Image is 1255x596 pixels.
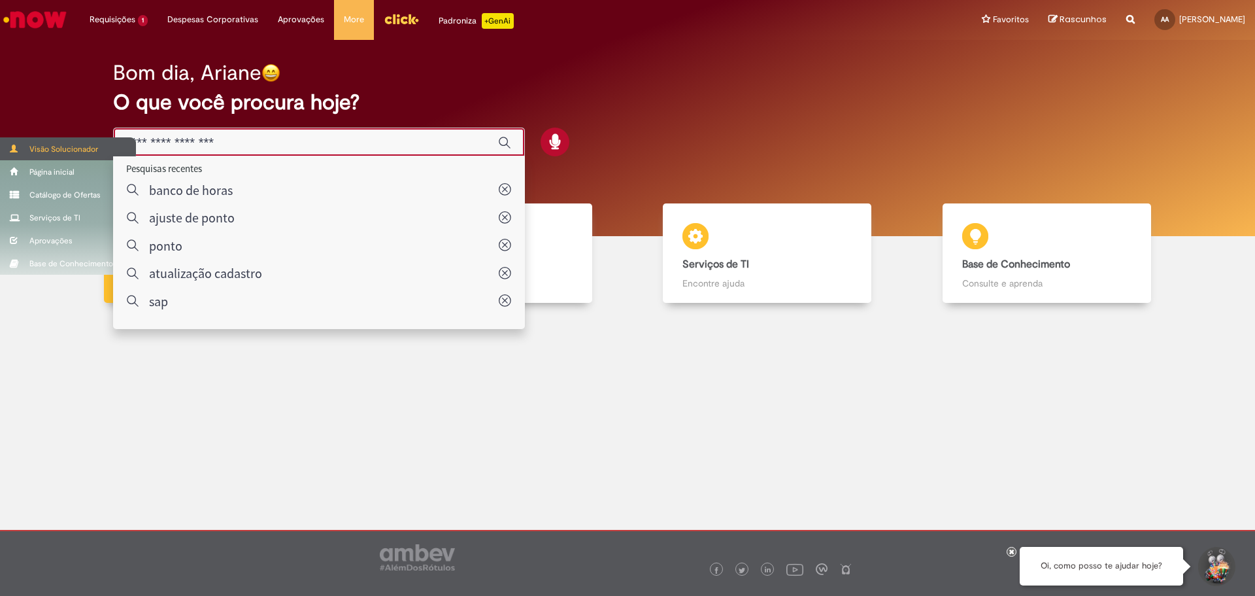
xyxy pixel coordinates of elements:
[138,15,148,26] span: 1
[993,13,1029,26] span: Favoritos
[439,13,514,29] div: Padroniza
[344,13,364,26] span: More
[113,91,1143,114] h2: O que você procura hoje?
[682,258,749,271] b: Serviços de TI
[1196,547,1235,586] button: Iniciar Conversa de Suporte
[113,61,261,84] h2: Bom dia, Ariane
[278,13,324,26] span: Aprovações
[816,563,828,575] img: logo_footer_workplace.png
[765,567,771,574] img: logo_footer_linkedin.png
[482,13,514,29] p: +GenAi
[90,13,135,26] span: Requisições
[627,203,907,304] a: Serviços de TI Encontre ajuda
[713,567,720,574] img: logo_footer_facebook.png
[962,258,1070,271] b: Base de Conhecimento
[380,544,455,570] img: logo_footer_ambev_rotulo_gray.png
[682,277,852,290] p: Encontre ajuda
[786,561,803,578] img: logo_footer_youtube.png
[1048,14,1107,26] a: Rascunhos
[261,63,280,82] img: happy-face.png
[962,277,1131,290] p: Consulte e aprenda
[1161,15,1169,24] span: AA
[907,203,1187,304] a: Base de Conhecimento Consulte e aprenda
[1,7,69,33] img: ServiceNow
[1179,14,1245,25] span: [PERSON_NAME]
[1060,13,1107,26] span: Rascunhos
[1020,547,1183,586] div: Oi, como posso te ajudar hoje?
[739,567,745,574] img: logo_footer_twitter.png
[384,9,419,29] img: click_logo_yellow_360x200.png
[167,13,258,26] span: Despesas Corporativas
[840,563,852,575] img: logo_footer_naosei.png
